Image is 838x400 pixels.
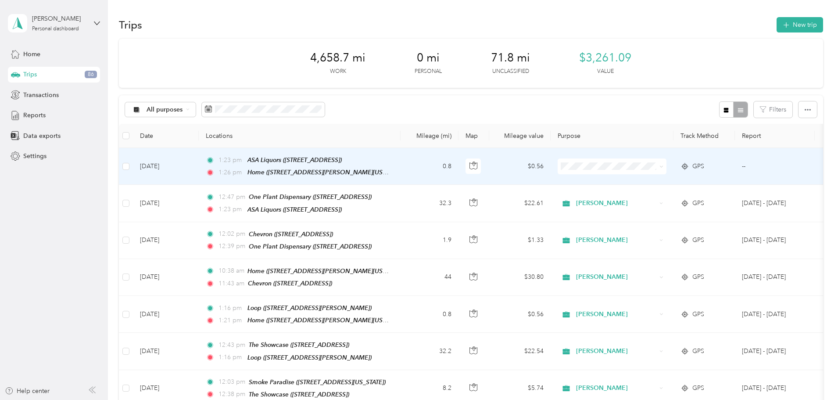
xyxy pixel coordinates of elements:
[735,296,815,333] td: Sep 16 - 30, 2025
[247,169,405,176] span: Home ([STREET_ADDRESS][PERSON_NAME][US_STATE])
[401,222,458,259] td: 1.9
[218,155,244,165] span: 1:23 pm
[247,317,405,324] span: Home ([STREET_ADDRESS][PERSON_NAME][US_STATE])
[5,386,50,396] button: Help center
[576,346,656,356] span: [PERSON_NAME]
[489,148,551,185] td: $0.56
[247,156,342,163] span: ASA Liquors ([STREET_ADDRESS])
[692,310,704,319] span: GPS
[401,148,458,185] td: 0.8
[119,20,142,29] h1: Trips
[23,70,37,79] span: Trips
[32,14,87,23] div: [PERSON_NAME]
[249,231,333,238] span: Chevron ([STREET_ADDRESS])
[491,51,530,65] span: 71.8 mi
[576,198,656,208] span: [PERSON_NAME]
[218,377,245,387] span: 12:03 pm
[579,51,631,65] span: $3,261.09
[218,168,244,177] span: 1:26 pm
[692,272,704,282] span: GPS
[249,193,372,200] span: One Plant Dispensary ([STREET_ADDRESS])
[401,259,458,296] td: 44
[576,235,656,245] span: [PERSON_NAME]
[218,353,244,362] span: 1:16 pm
[32,26,79,32] div: Personal dashboard
[249,378,386,386] span: Smoke Paradise ([STREET_ADDRESS][US_STATE])
[576,310,656,319] span: [PERSON_NAME]
[310,51,365,65] span: 4,658.7 mi
[218,303,244,313] span: 1:16 pm
[218,340,245,350] span: 12:43 pm
[735,259,815,296] td: Sep 16 - 30, 2025
[218,266,244,276] span: 10:38 am
[133,333,199,370] td: [DATE]
[735,185,815,222] td: Sep 16 - 30, 2025
[218,192,245,202] span: 12:47 pm
[23,90,59,100] span: Transactions
[489,124,551,148] th: Mileage value
[692,383,704,393] span: GPS
[247,206,342,213] span: ASA Liquors ([STREET_ADDRESS])
[218,279,244,288] span: 11:43 am
[777,17,823,32] button: New trip
[489,222,551,259] td: $1.33
[576,272,656,282] span: [PERSON_NAME]
[133,124,199,148] th: Date
[492,68,529,76] p: Unclassified
[489,333,551,370] td: $22.54
[147,107,183,113] span: All purposes
[692,162,704,171] span: GPS
[401,185,458,222] td: 32.3
[673,124,735,148] th: Track Method
[218,241,245,251] span: 12:39 pm
[247,267,405,275] span: Home ([STREET_ADDRESS][PERSON_NAME][US_STATE])
[249,243,372,250] span: One Plant Dispensary ([STREET_ADDRESS])
[249,341,349,348] span: The Showcase ([STREET_ADDRESS])
[401,333,458,370] td: 32.2
[133,185,199,222] td: [DATE]
[23,131,61,141] span: Data exports
[23,111,46,120] span: Reports
[789,351,838,400] iframe: Everlance-gr Chat Button Frame
[597,68,614,76] p: Value
[199,124,401,148] th: Locations
[735,333,815,370] td: Sep 16 - 30, 2025
[85,71,97,79] span: 86
[489,296,551,333] td: $0.56
[247,354,372,361] span: Loop ([STREET_ADDRESS][PERSON_NAME])
[489,185,551,222] td: $22.61
[218,229,245,239] span: 12:02 pm
[218,389,245,399] span: 12:38 pm
[218,205,244,214] span: 1:23 pm
[576,383,656,393] span: [PERSON_NAME]
[692,235,704,245] span: GPS
[489,259,551,296] td: $30.80
[754,101,792,118] button: Filters
[692,198,704,208] span: GPS
[218,316,244,325] span: 1:21 pm
[401,124,458,148] th: Mileage (mi)
[735,124,815,148] th: Report
[735,148,815,185] td: --
[417,51,440,65] span: 0 mi
[415,68,442,76] p: Personal
[551,124,673,148] th: Purpose
[133,222,199,259] td: [DATE]
[692,346,704,356] span: GPS
[133,259,199,296] td: [DATE]
[133,148,199,185] td: [DATE]
[23,151,47,161] span: Settings
[248,280,332,287] span: Chevron ([STREET_ADDRESS])
[247,304,372,311] span: Loop ([STREET_ADDRESS][PERSON_NAME])
[23,50,40,59] span: Home
[249,391,349,398] span: The Showcase ([STREET_ADDRESS])
[735,222,815,259] td: Sep 16 - 30, 2025
[458,124,489,148] th: Map
[330,68,346,76] p: Work
[133,296,199,333] td: [DATE]
[401,296,458,333] td: 0.8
